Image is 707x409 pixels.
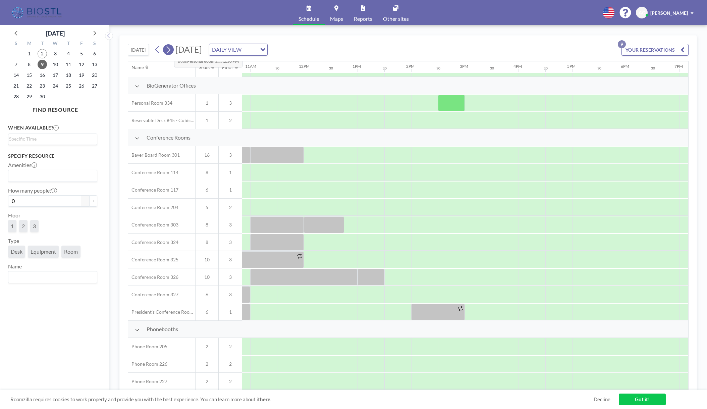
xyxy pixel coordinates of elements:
label: Name [8,263,22,270]
span: Sunday, September 14, 2025 [11,70,21,80]
span: Other sites [383,16,409,21]
div: 4PM [513,64,522,69]
span: Conference Room 303 [128,222,178,228]
span: 2 [219,344,242,350]
div: 7PM [674,64,683,69]
input: Search for option [9,273,93,282]
p: 9 [618,40,626,48]
span: 6 [196,292,218,298]
span: Saturday, September 27, 2025 [90,81,99,91]
span: 10 [196,257,218,263]
div: 5PM [567,64,576,69]
input: Search for option [243,45,256,54]
span: Friday, September 19, 2025 [77,70,86,80]
div: T [62,40,75,48]
span: Monday, September 1, 2025 [24,49,34,58]
span: Conference Rooms [147,134,191,141]
span: Friday, September 12, 2025 [77,60,86,69]
span: 3 [219,292,242,298]
span: 2 [219,204,242,210]
span: Equipment [31,248,56,255]
span: Wednesday, September 24, 2025 [51,81,60,91]
span: President's Conference Room - 109 [128,309,195,315]
div: 30 [275,66,279,70]
span: Saturday, September 20, 2025 [90,70,99,80]
div: W [49,40,62,48]
span: Saturday, September 6, 2025 [90,49,99,58]
div: [DATE] [46,29,65,38]
a: here. [260,396,271,402]
span: Sunday, September 7, 2025 [11,60,21,69]
span: Wednesday, September 3, 2025 [51,49,60,58]
span: 1 [219,187,242,193]
span: Thursday, September 25, 2025 [64,81,73,91]
span: 1 [11,223,14,229]
div: 12PM [299,64,310,69]
span: Conference Room 325 [128,257,178,263]
div: 30 [490,66,494,70]
span: 2 [196,361,218,367]
div: Name [131,64,144,70]
span: Phone Room 205 [128,344,167,350]
span: 2 [196,378,218,385]
span: 16 [196,152,218,158]
span: DAILY VIEW [211,45,243,54]
span: Tuesday, September 9, 2025 [38,60,47,69]
h3: Specify resource [8,153,97,159]
span: 1 [219,309,242,315]
span: Conference Room 204 [128,204,178,210]
button: + [89,195,97,207]
span: 3 [219,239,242,245]
button: - [81,195,89,207]
span: Thursday, September 11, 2025 [64,60,73,69]
span: Monday, September 29, 2025 [24,92,34,101]
span: [DATE] [175,44,202,54]
span: Phone Room 226 [128,361,167,367]
span: Phone Room 227 [128,378,167,385]
span: 3 [219,222,242,228]
span: 1 [196,100,218,106]
span: Reports [354,16,372,21]
span: Phonebooths [147,326,178,333]
span: Monday, September 15, 2025 [24,70,34,80]
div: S [88,40,101,48]
span: Schedule [298,16,319,21]
span: 6 [196,187,218,193]
span: Tuesday, September 2, 2025 [38,49,47,58]
span: Sunday, September 21, 2025 [11,81,21,91]
span: Tuesday, September 23, 2025 [38,81,47,91]
b: 2:30 PM [224,59,239,64]
span: 8 [196,169,218,175]
span: Reservable Desk #45 - Cubicle Area (Office 206) [128,117,195,123]
div: 3PM [460,64,468,69]
label: Type [8,238,19,244]
span: Conference Room 117 [128,187,178,193]
div: S [10,40,23,48]
input: Search for option [9,135,93,143]
span: 2 [22,223,25,229]
div: 30 [544,66,548,70]
span: Conference Room 326 [128,274,178,280]
span: Thursday, September 4, 2025 [64,49,73,58]
img: organization-logo [11,6,64,19]
span: 2 [219,361,242,367]
span: 8 [196,222,218,228]
div: 6PM [621,64,629,69]
span: Conference Room 327 [128,292,178,298]
span: 3 [219,274,242,280]
div: F [75,40,88,48]
span: 2 [196,344,218,350]
span: Wednesday, September 10, 2025 [51,60,60,69]
span: Sunday, September 28, 2025 [11,92,21,101]
span: Tuesday, September 16, 2025 [38,70,47,80]
span: 3 [219,257,242,263]
span: 6 [196,309,218,315]
div: 30 [651,66,655,70]
div: 30 [383,66,387,70]
a: Got it! [619,394,666,405]
div: T [36,40,49,48]
span: [PERSON_NAME] [650,10,688,16]
div: 2PM [406,64,415,69]
span: Roomzilla requires cookies to work properly and provide you with the best experience. You can lea... [10,396,594,403]
span: Wednesday, September 17, 2025 [51,70,60,80]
